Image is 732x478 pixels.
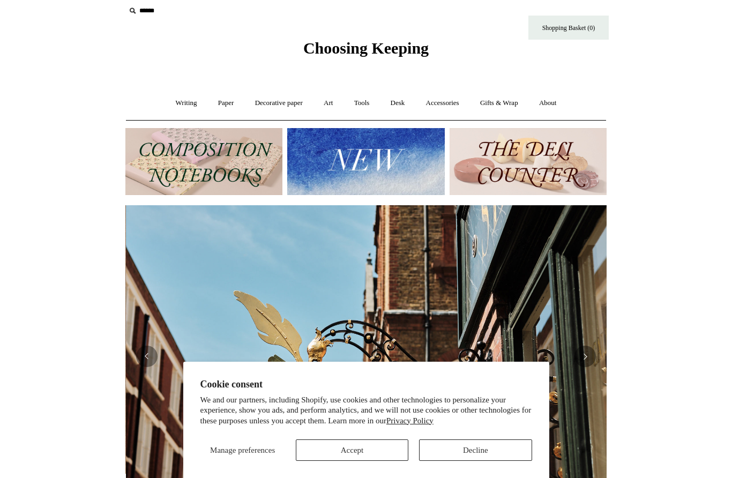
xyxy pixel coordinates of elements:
[314,89,342,117] a: Art
[470,89,528,117] a: Gifts & Wrap
[210,446,275,454] span: Manage preferences
[245,89,312,117] a: Decorative paper
[303,48,429,55] a: Choosing Keeping
[166,89,207,117] a: Writing
[303,39,429,57] span: Choosing Keeping
[528,16,609,40] a: Shopping Basket (0)
[125,128,282,195] img: 202302 Composition ledgers.jpg__PID:69722ee6-fa44-49dd-a067-31375e5d54ec
[136,346,158,367] button: Previous
[416,89,469,117] a: Accessories
[529,89,566,117] a: About
[296,439,408,461] button: Accept
[200,439,285,461] button: Manage preferences
[200,395,532,427] p: We and our partners, including Shopify, use cookies and other technologies to personalize your ex...
[200,379,532,390] h2: Cookie consent
[381,89,415,117] a: Desk
[419,439,532,461] button: Decline
[345,89,379,117] a: Tools
[208,89,244,117] a: Paper
[287,128,444,195] img: New.jpg__PID:f73bdf93-380a-4a35-bcfe-7823039498e1
[386,416,434,425] a: Privacy Policy
[450,128,607,195] img: The Deli Counter
[574,346,596,367] button: Next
